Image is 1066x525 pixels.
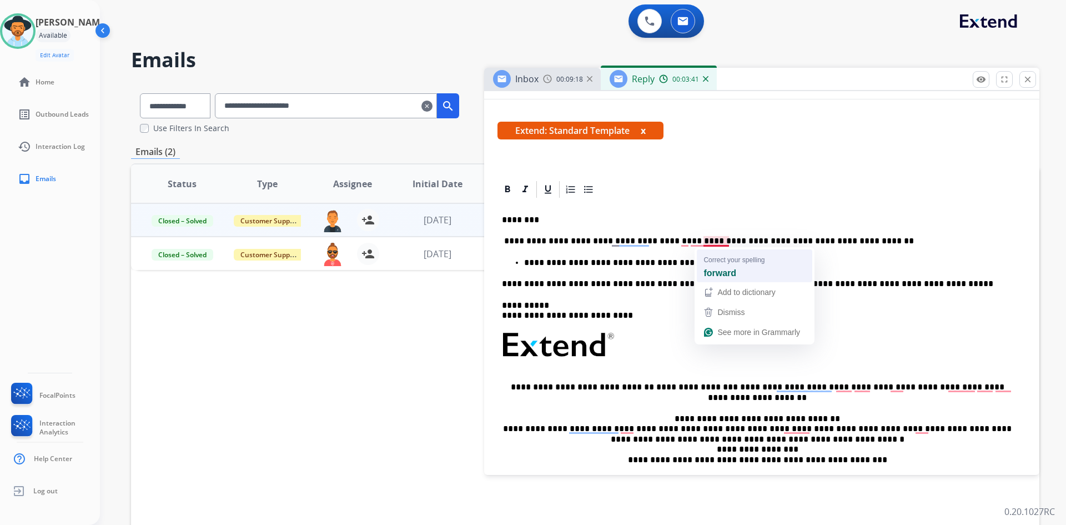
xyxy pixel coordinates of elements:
h3: [PERSON_NAME] [36,16,108,29]
span: Customer Support [234,249,306,261]
a: FocalPoints [9,383,76,408]
span: Customer Support [234,215,306,227]
mat-icon: close [1023,74,1033,84]
mat-icon: clear [421,99,433,113]
span: Interaction Analytics [39,419,100,437]
span: [DATE] [424,214,451,226]
span: Outbound Leads [36,110,89,119]
h2: Emails [131,49,1039,71]
mat-icon: fullscreen [999,74,1009,84]
span: Extend: Standard Template [497,122,663,139]
span: Inbox [515,73,539,85]
span: Assignee [333,177,372,191]
mat-icon: list_alt [18,108,31,121]
div: Bold [499,181,516,198]
mat-icon: person_add [361,247,375,261]
span: Status [168,177,197,191]
div: Available [36,29,71,42]
span: Home [36,78,54,87]
span: Reply [632,73,655,85]
img: avatar [2,16,33,47]
span: 00:09:18 [556,75,583,84]
span: Help Center [34,454,72,463]
button: x [641,124,646,137]
div: Italic [517,181,534,198]
p: Emails (2) [131,145,180,159]
p: 0.20.1027RC [1004,505,1055,518]
mat-icon: remove_red_eye [976,74,986,84]
img: agent-avatar [321,243,344,266]
label: Use Filters In Search [153,123,229,134]
mat-icon: person_add [361,213,375,227]
span: Initial Date [413,177,462,191]
span: 00:03:41 [672,75,699,84]
span: Log out [33,487,58,496]
mat-icon: search [441,99,455,113]
mat-icon: inbox [18,172,31,186]
a: Interaction Analytics [9,415,100,441]
span: FocalPoints [39,391,76,400]
mat-icon: history [18,140,31,153]
div: Ordered List [562,181,579,198]
div: Underline [540,181,556,198]
mat-icon: home [18,76,31,89]
span: Closed – Solved [152,215,213,227]
span: Type [257,177,278,191]
span: Emails [36,174,56,183]
span: Interaction Log [36,142,85,151]
span: [DATE] [424,248,451,260]
span: Closed – Solved [152,249,213,261]
div: Bullet List [580,181,597,198]
img: agent-avatar [321,209,344,232]
button: Edit Avatar [36,49,74,62]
